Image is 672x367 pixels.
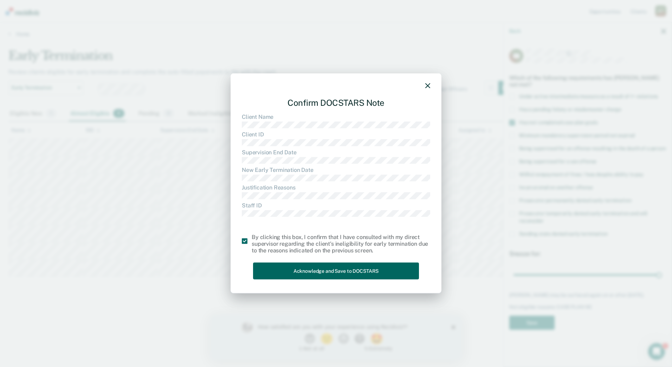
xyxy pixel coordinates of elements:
[253,262,419,279] button: Acknowledge and Save to DOCSTARS
[154,32,221,36] div: 5 - Extremely
[94,19,106,30] button: 1
[242,202,430,208] dt: Staff ID
[242,184,430,191] dt: Justification Reasons
[31,7,42,18] img: Profile image for Kim
[128,19,140,30] button: 3
[144,19,156,30] button: 4
[242,167,430,173] dt: New Early Termination Date
[241,11,245,15] div: Close survey
[242,131,430,138] dt: Client ID
[242,149,430,155] dt: Supervision End Date
[252,234,430,254] div: By clicking this box, I confirm that I have consulted with my direct supervisor regarding the cli...
[48,9,210,15] div: How satisfied are you with your experience using Recidiviz?
[160,19,174,30] button: 5
[48,32,114,36] div: 1 - Not at all
[242,114,430,120] dt: Client Name
[242,92,430,114] div: Confirm DOCSTARS Note
[110,19,124,30] button: 2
